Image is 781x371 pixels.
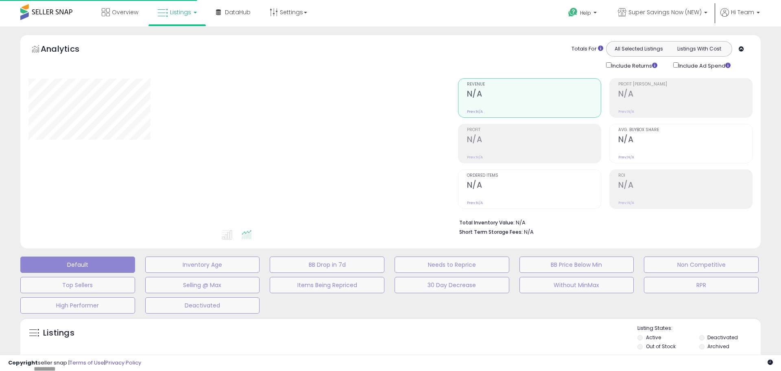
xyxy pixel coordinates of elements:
button: BB Drop in 7d [270,257,384,273]
div: seller snap | | [8,359,141,367]
li: N/A [459,217,746,227]
span: Profit [PERSON_NAME] [618,82,752,87]
button: Inventory Age [145,257,260,273]
button: Top Sellers [20,277,135,293]
i: Get Help [568,7,578,18]
span: DataHub [225,8,251,16]
span: Avg. Buybox Share [618,128,752,132]
div: Include Returns [600,61,667,70]
span: Revenue [467,82,601,87]
strong: Copyright [8,359,38,367]
button: All Selected Listings [609,44,669,54]
button: 30 Day Decrease [395,277,509,293]
button: BB Price Below Min [519,257,634,273]
button: RPR [644,277,759,293]
button: Deactivated [145,297,260,314]
h2: N/A [618,135,752,146]
a: Help [562,1,605,26]
small: Prev: N/A [467,200,483,205]
b: Short Term Storage Fees: [459,228,523,235]
span: Super Savings Now (NEW) [628,8,702,16]
h2: N/A [618,89,752,100]
button: Needs to Reprice [395,257,509,273]
h2: N/A [467,180,601,191]
button: Non Competitive [644,257,759,273]
small: Prev: N/A [467,109,483,114]
button: Listings With Cost [669,44,729,54]
button: Default [20,257,135,273]
small: Prev: N/A [618,200,634,205]
span: ROI [618,173,752,178]
span: Overview [112,8,138,16]
button: High Performer [20,297,135,314]
h2: N/A [618,180,752,191]
span: Listings [170,8,191,16]
small: Prev: N/A [618,109,634,114]
b: Total Inventory Value: [459,219,515,226]
span: Hi Team [731,8,754,16]
h2: N/A [467,89,601,100]
span: Profit [467,128,601,132]
small: Prev: N/A [467,155,483,160]
span: N/A [524,228,534,236]
small: Prev: N/A [618,155,634,160]
button: Items Being Repriced [270,277,384,293]
button: Selling @ Max [145,277,260,293]
h2: N/A [467,135,601,146]
h5: Analytics [41,43,95,57]
button: Without MinMax [519,277,634,293]
span: Help [580,9,591,16]
div: Include Ad Spend [667,61,744,70]
a: Hi Team [720,8,760,26]
span: Ordered Items [467,173,601,178]
div: Totals For [572,45,603,53]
